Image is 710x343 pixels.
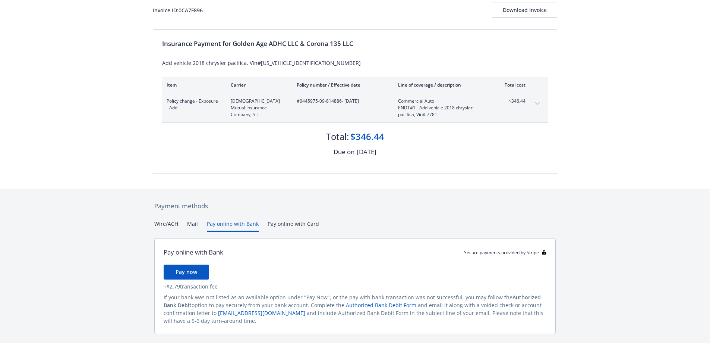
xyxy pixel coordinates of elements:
div: Due on [334,147,354,157]
span: ENDT#1 - Add vehicle 2018 chrysler pacifica, Vin# 7781 [398,105,486,118]
div: $346.44 [350,130,384,143]
div: Carrier [231,82,285,88]
div: Invoice ID: 0CA7F896 [153,6,203,14]
span: Commercial AutoENDT#1 - Add vehicle 2018 chrysler pacifica, Vin# 7781 [398,98,486,118]
div: Insurance Payment for Golden Age ADHC LLC & Corona 135 LLC [162,39,548,49]
div: Policy number / Effective date [297,82,386,88]
a: [EMAIL_ADDRESS][DOMAIN_NAME] [218,309,305,317]
span: [DEMOGRAPHIC_DATA] Mutual Insurance Company, S.I. [231,98,285,118]
button: Pay online with Bank [207,220,259,232]
div: Item [167,82,219,88]
div: Line of coverage / description [398,82,486,88]
button: expand content [531,98,543,110]
span: Commercial Auto [398,98,486,105]
div: Secure payments provided by Stripe [464,249,546,256]
button: Download Invoice [492,3,557,18]
div: Total: [326,130,349,143]
button: Mail [187,220,198,232]
div: If your bank was not listed as an available option under "Pay Now", or the pay with bank transact... [164,293,546,325]
span: #0445975-09-814886 - [DATE] [297,98,386,105]
span: Authorized Bank Debit [164,294,541,309]
a: Authorized Bank Debit Form [346,302,416,309]
span: Pay now [176,268,197,275]
button: Pay now [164,265,209,280]
span: $346.44 [498,98,526,105]
div: + $2.79 transaction fee [164,283,546,290]
div: Add vehicle 2018 chrysler pacifica, Vin#[US_VEHICLE_IDENTIFICATION_NUMBER] [162,59,548,67]
span: Policy change - Exposure - Add [167,98,219,111]
button: Pay online with Card [268,220,319,232]
div: Payment methods [154,201,556,211]
div: Download Invoice [492,3,557,17]
button: Wire/ACH [154,220,178,232]
div: Total cost [498,82,526,88]
div: [DATE] [357,147,376,157]
div: Policy change - Exposure - Add[DEMOGRAPHIC_DATA] Mutual Insurance Company, S.I.#0445975-09-814886... [162,93,548,122]
div: Pay online with Bank [164,247,223,257]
